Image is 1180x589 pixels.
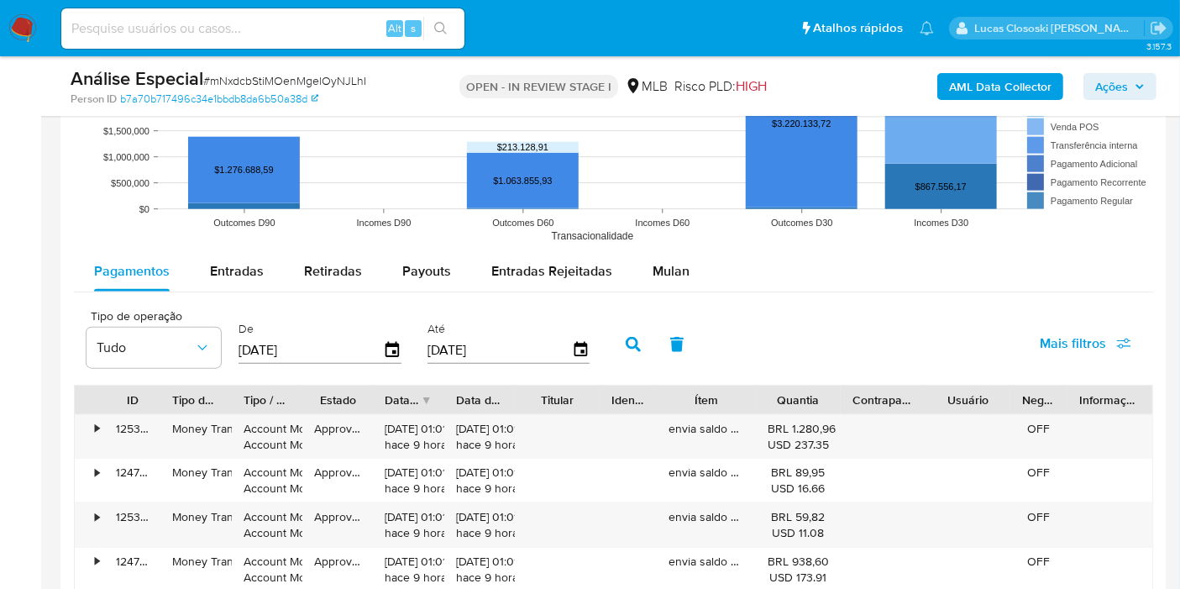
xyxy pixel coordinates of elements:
[411,20,416,36] span: s
[674,77,767,96] span: Risco PLD:
[1146,39,1172,53] span: 3.157.3
[459,75,618,98] p: OPEN - IN REVIEW STAGE I
[1083,73,1156,100] button: Ações
[736,76,767,96] span: HIGH
[937,73,1063,100] button: AML Data Collector
[423,17,458,40] button: search-icon
[949,73,1052,100] b: AML Data Collector
[975,20,1145,36] p: lucas.clososki@mercadolivre.com
[203,72,366,89] span: # mNxdcbStiMOenMgelOyNJLhI
[1150,19,1167,37] a: Sair
[71,65,203,92] b: Análise Especial
[920,21,934,35] a: Notificações
[71,92,117,107] b: Person ID
[625,77,668,96] div: MLB
[61,18,464,39] input: Pesquise usuários ou casos...
[120,92,318,107] a: b7a70b717496c34e1bbdb8da6b50a38d
[1095,73,1128,100] span: Ações
[388,20,401,36] span: Alt
[813,19,903,37] span: Atalhos rápidos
